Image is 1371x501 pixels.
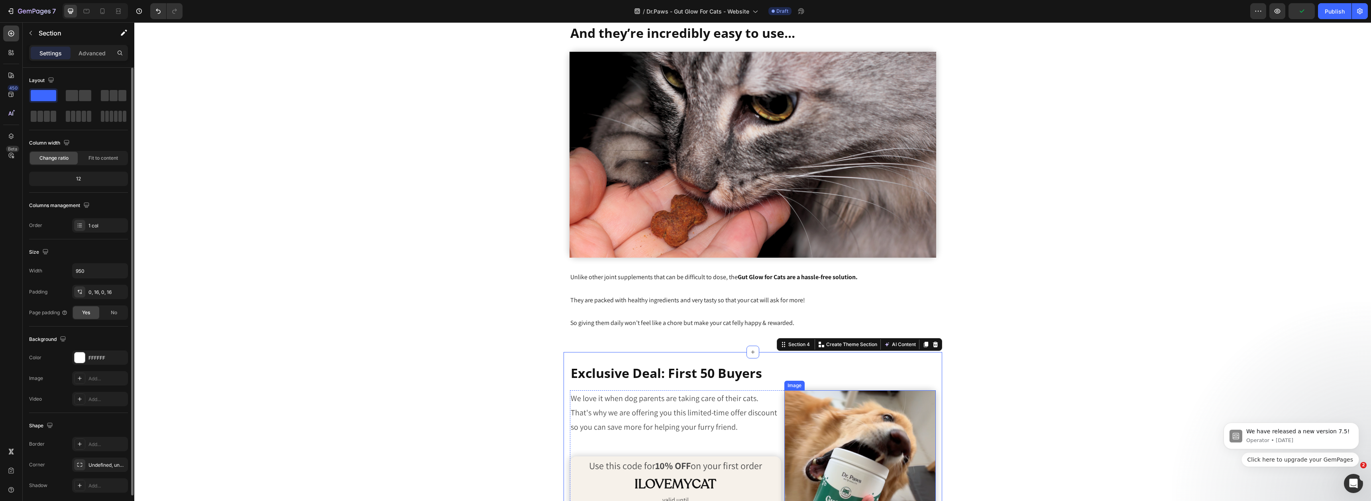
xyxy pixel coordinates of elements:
span: Change ratio [39,155,69,162]
p: Settings [39,49,62,57]
div: Beta [6,146,19,152]
div: FFFFFF [88,354,126,362]
div: Layout [29,75,56,86]
span: Draft [776,8,788,15]
div: Publish [1325,7,1345,16]
h2: ILOVEMYCAT [436,453,647,472]
strong: 10% OFF [521,437,556,450]
p: Section [39,28,104,38]
p: Create Theme Section [692,319,743,326]
div: Add... [88,441,126,448]
div: Column width [29,138,71,149]
div: Columns management [29,200,91,211]
div: Shape [29,421,55,431]
p: valid until [436,472,646,484]
span: Yes [82,309,90,316]
div: Add... [88,396,126,403]
div: 12 [31,173,126,184]
div: Order [29,222,42,229]
p: They are packed with healthy ingredients and very tasty so that your cat will ask for more! [436,272,801,284]
div: Border [29,440,45,448]
span: No [111,309,117,316]
div: Color [29,354,41,361]
div: 1 col [88,222,126,229]
div: Image [29,375,43,382]
strong: Gut Glow for Cats are a hassle-free solution. [603,250,723,259]
span: Dr.Paws - Gut Glow For Cats - Website [646,7,749,16]
div: Video [29,395,42,403]
h2: Exclusive Deal: First 50 Buyers [436,342,801,360]
button: AI Content [748,317,783,327]
div: Corner [29,461,45,468]
div: Size [29,247,50,258]
div: Page padding [29,309,68,316]
div: Undo/Redo [150,3,183,19]
div: Width [29,267,42,274]
button: 7 [3,3,59,19]
div: Add... [88,375,126,382]
p: Use this code for on your first order [436,435,646,452]
span: / [643,7,645,16]
button: Publish [1318,3,1351,19]
iframe: Intercom live chat [1344,474,1363,493]
p: So giving them daily won’t feel like a chore but make your cat felly happy & rewarded. [436,295,801,307]
span: 2 [1360,462,1367,468]
iframe: Design area [134,22,1371,501]
div: Padding [29,288,47,296]
p: 7 [52,6,56,16]
p: Unlike other joint supplements that can be difficult to dose, the [436,249,801,261]
div: Undefined, undefined, undefined, undefined [88,462,126,469]
div: Image [652,360,669,367]
p: Advanced [79,49,106,57]
div: Add... [88,482,126,489]
div: Section 4 [652,319,677,326]
span: Fit to content [88,155,118,162]
iframe: Intercom notifications message [1212,396,1371,479]
div: 0, 16, 0, 16 [88,289,126,296]
div: Background [29,334,68,345]
div: 450 [8,85,19,91]
div: Shadow [29,482,47,489]
p: We love it when dog parents are taking care of their cats. That's why we are offering you this li... [436,369,646,412]
img: gempages_473949729244316615-45e85d16-7c6d-49ba-9421-2b5da333ebda.png [435,29,802,236]
input: Auto [73,264,128,278]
